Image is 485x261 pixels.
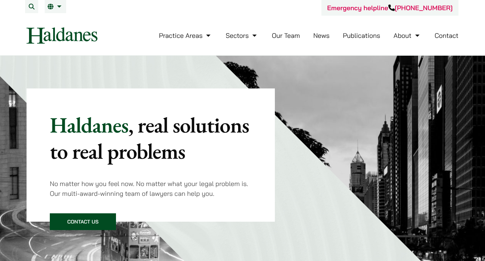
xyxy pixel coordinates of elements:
[343,31,380,40] a: Publications
[434,31,458,40] a: Contact
[50,112,252,164] p: Haldanes
[393,31,421,40] a: About
[48,4,63,9] a: EN
[50,111,249,165] mark: , real solutions to real problems
[313,31,330,40] a: News
[226,31,258,40] a: Sectors
[272,31,300,40] a: Our Team
[327,4,453,12] a: Emergency helpline[PHONE_NUMBER]
[159,31,212,40] a: Practice Areas
[50,179,252,198] p: No matter how you feel now. No matter what your legal problem is. Our multi-award-winning team of...
[50,213,116,230] a: Contact Us
[27,27,97,44] img: Logo of Haldanes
